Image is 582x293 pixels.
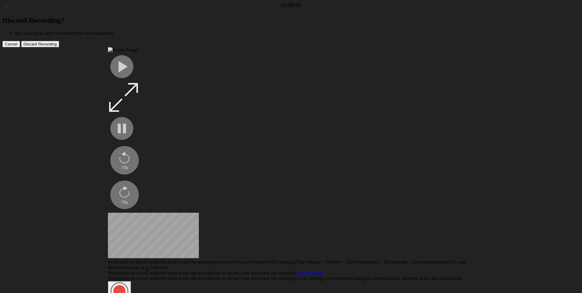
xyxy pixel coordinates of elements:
h2: Discard Recording? [2,16,580,25]
a: 00:00:00 [281,2,301,8]
img: Poster Image [108,47,138,53]
button: Discard Recording [21,41,59,47]
button: Cancel [2,41,20,47]
li: You will not be able to recover this once discarded. [15,31,580,36]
